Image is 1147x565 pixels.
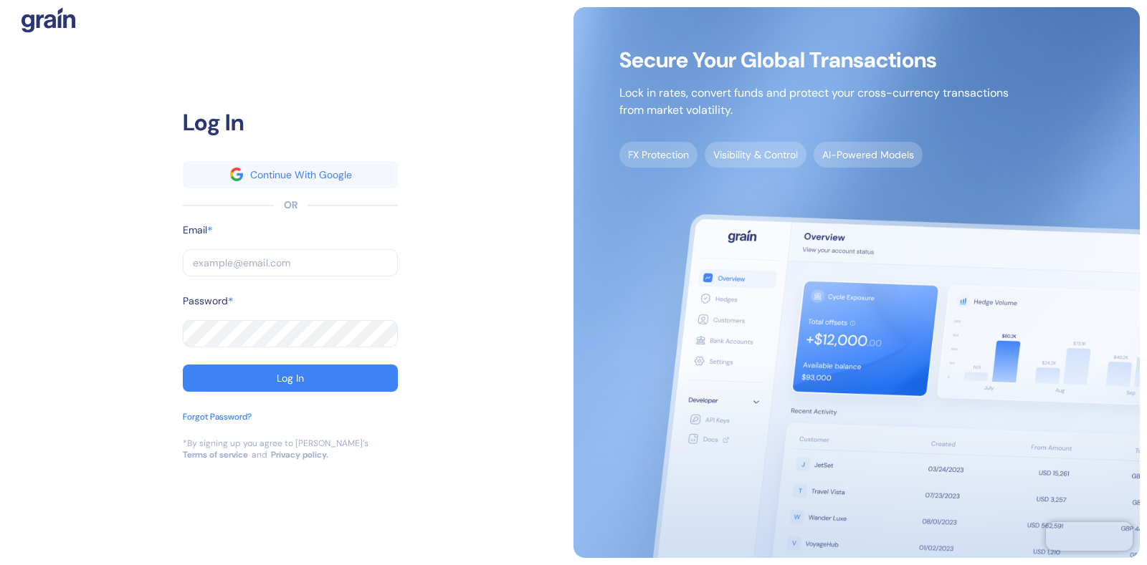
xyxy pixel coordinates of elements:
[705,142,806,168] span: Visibility & Control
[619,142,698,168] span: FX Protection
[22,7,75,33] img: logo
[183,410,252,423] div: Forgot Password?
[183,105,398,140] div: Log In
[252,449,267,460] div: and
[183,223,207,238] label: Email
[277,373,304,383] div: Log In
[183,161,398,188] button: googleContinue With Google
[183,438,368,449] div: *By signing up you agree to [PERSON_NAME]’s
[230,168,243,180] img: google
[183,249,398,276] input: example@email.com
[814,142,923,168] span: AI-Powered Models
[183,449,248,460] a: Terms of service
[183,364,398,392] button: Log In
[573,7,1140,558] img: signup-main-image
[619,53,1009,67] span: Secure Your Global Transactions
[284,198,298,213] div: OR
[183,410,252,438] button: Forgot Password?
[271,449,328,460] a: Privacy policy.
[183,294,228,309] label: Password
[250,170,352,180] div: Continue With Google
[1046,522,1133,551] iframe: Chatra live chat
[619,84,1009,119] p: Lock in rates, convert funds and protect your cross-currency transactions from market volatility.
